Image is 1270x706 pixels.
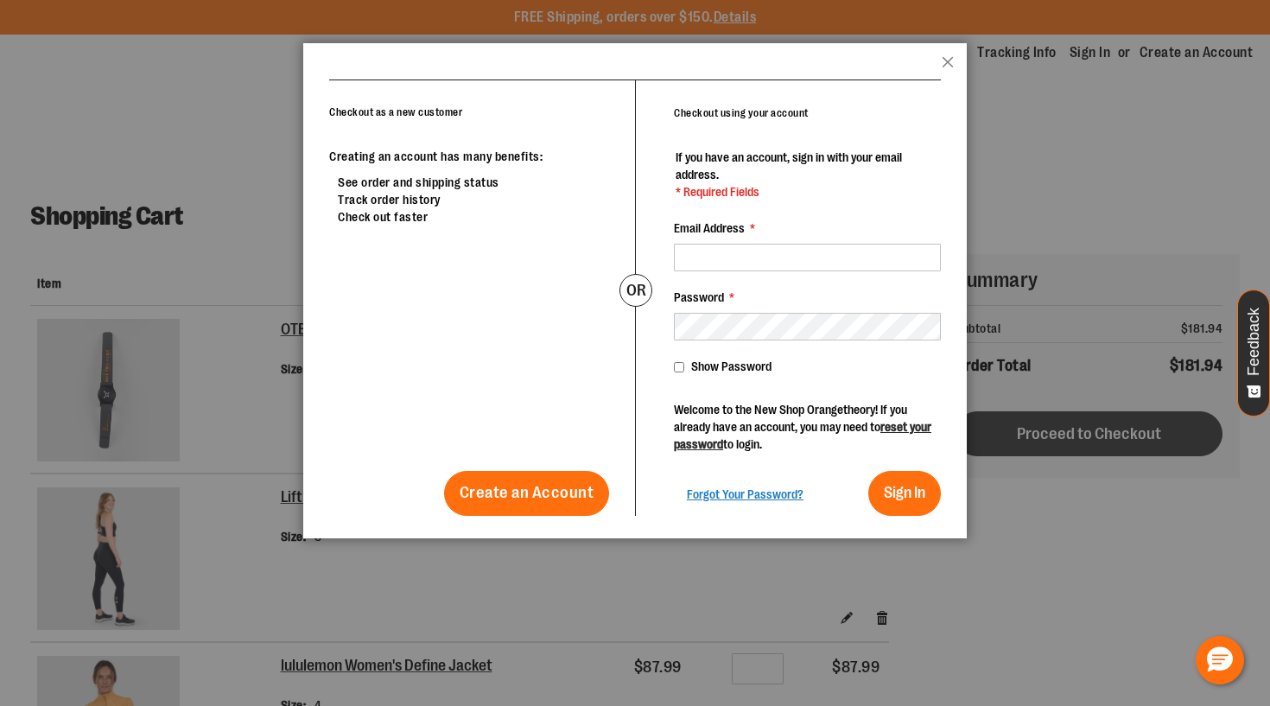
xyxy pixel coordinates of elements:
[868,471,941,516] button: Sign In
[674,221,745,235] span: Email Address
[338,191,609,208] li: Track order history
[687,486,803,503] a: Forgot Your Password?
[1196,636,1244,684] button: Hello, have a question? Let’s chat.
[1246,308,1262,376] span: Feedback
[329,148,609,165] p: Creating an account has many benefits:
[674,420,931,451] a: reset your password
[619,274,652,307] div: or
[338,174,609,191] li: See order and shipping status
[674,290,724,304] span: Password
[676,150,902,181] span: If you have an account, sign in with your email address.
[691,359,772,373] span: Show Password
[674,401,941,453] p: Welcome to the New Shop Orangetheory! If you already have an account, you may need to to login.
[338,208,609,226] li: Check out faster
[687,487,803,501] span: Forgot Your Password?
[674,107,809,119] strong: Checkout using your account
[329,106,462,118] strong: Checkout as a new customer
[444,471,610,516] a: Create an Account
[1237,289,1270,417] button: Feedback - Show survey
[460,483,594,502] span: Create an Account
[676,183,939,200] span: * Required Fields
[884,484,925,501] span: Sign In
